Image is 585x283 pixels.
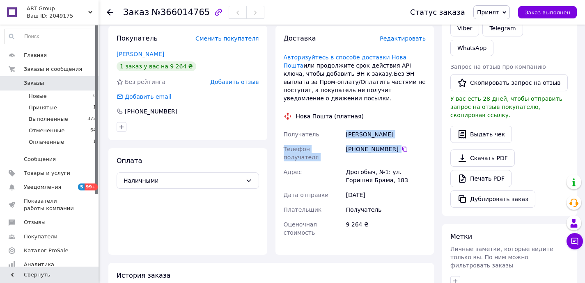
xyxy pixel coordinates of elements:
[284,146,319,161] span: Телефон получателя
[450,246,553,269] span: Личные заметки, которые видите только вы. По ним можно фильтровать заказы
[5,29,96,44] input: Поиск
[29,93,47,100] span: Новые
[85,183,98,190] span: 99+
[93,104,96,111] span: 1
[24,197,76,212] span: Показатели работы компании
[116,93,172,101] div: Добавить email
[284,169,302,175] span: Адрес
[477,9,499,16] span: Принят
[344,217,427,240] div: 9 264 ₴
[450,233,472,240] span: Метки
[24,233,57,240] span: Покупатели
[93,93,96,100] span: 0
[27,5,88,12] span: ART Group
[210,79,259,85] span: Добавить отзыв
[117,272,170,279] span: История заказа
[27,12,99,20] div: Ваш ID: 2049175
[124,176,242,185] span: Наличными
[380,35,426,42] span: Редактировать
[24,156,56,163] span: Сообщения
[344,202,427,217] div: Получатель
[410,8,465,16] div: Статус заказа
[284,131,319,138] span: Получатель
[24,261,54,268] span: Аналитика
[117,51,164,57] a: [PERSON_NAME]
[29,138,64,146] span: Оплаченные
[344,165,427,188] div: Дрогобыч, №1: ул. Горишня Брама, 183
[344,127,427,142] div: [PERSON_NAME]
[284,192,329,198] span: Дата отправки
[151,7,210,17] span: №366014765
[450,40,493,56] a: WhatsApp
[24,79,44,87] span: Заказы
[124,93,172,101] div: Добавить email
[346,145,426,153] div: [PHONE_NUMBER]
[294,112,366,120] div: Нова Пошта (платная)
[284,221,317,236] span: Оценочная стоимость
[525,9,570,16] span: Заказ выполнен
[124,107,178,115] div: [PHONE_NUMBER]
[450,149,515,167] a: Скачать PDF
[107,8,113,16] div: Вернуться назад
[450,170,512,187] a: Печать PDF
[450,63,546,70] span: Запрос на отзыв про компанию
[24,219,46,226] span: Отзывы
[117,157,142,165] span: Оплата
[195,35,259,42] span: Сменить покупателя
[29,127,64,134] span: Отмененные
[123,7,149,17] span: Заказ
[78,183,85,190] span: 5
[284,53,426,102] div: или продолжите срок действия АРІ ключа, чтобы добавить ЭН к заказу.Без ЭН выплата за Пром-оплату/...
[284,34,316,42] span: Доставка
[29,115,68,123] span: Выполненные
[450,95,562,118] span: У вас есть 28 дней, чтобы отправить запрос на отзыв покупателю, скопировав ссылку.
[450,20,479,36] a: Viber
[24,247,68,254] span: Каталог ProSale
[24,52,47,59] span: Главная
[93,138,96,146] span: 1
[482,20,523,36] a: Telegram
[567,233,583,249] button: Чат с покупателем
[24,170,70,177] span: Товары и услуги
[518,6,577,18] button: Заказ выполнен
[117,61,196,71] div: 1 заказ у вас на 9 264 ₴
[450,126,512,143] button: Выдать чек
[344,188,427,202] div: [DATE]
[125,79,165,85] span: Без рейтинга
[87,115,96,123] span: 372
[29,104,57,111] span: Принятые
[24,66,82,73] span: Заказы и сообщения
[450,190,535,208] button: Дублировать заказ
[117,34,158,42] span: Покупатель
[450,74,568,91] button: Скопировать запрос на отзыв
[284,206,322,213] span: Плательщик
[24,183,61,191] span: Уведомления
[284,54,406,69] a: Авторизуйтесь в способе доставки Нова Пошта
[90,127,96,134] span: 64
